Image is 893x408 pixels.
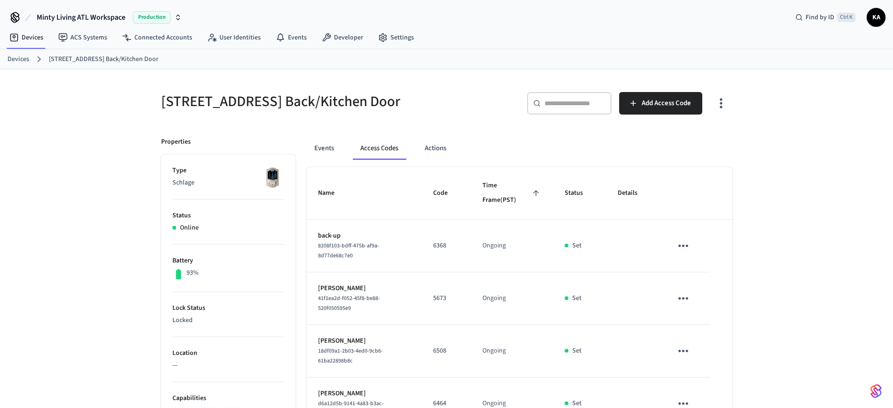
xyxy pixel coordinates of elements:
a: Settings [371,29,421,46]
button: Add Access Code [619,92,702,115]
button: KA [867,8,885,27]
span: 8208f103-bdff-475b-af9a-8d77de68c7e0 [318,242,379,260]
p: Set [572,241,582,251]
td: Ongoing [471,325,553,377]
p: Locked [172,316,284,325]
p: [PERSON_NAME] [318,284,411,293]
button: Access Codes [353,137,406,160]
p: back-up [318,231,411,241]
span: Find by ID [806,13,834,22]
a: Connected Accounts [115,29,200,46]
a: Devices [8,54,29,64]
p: Set [572,293,582,303]
p: Status [172,211,284,221]
p: Location [172,348,284,358]
span: Add Access Code [642,97,691,109]
p: Battery [172,256,284,266]
p: Lock Status [172,303,284,313]
h5: [STREET_ADDRESS] Back/Kitchen Door [161,92,441,111]
a: ACS Systems [51,29,115,46]
p: — [172,361,284,370]
p: [PERSON_NAME] [318,336,411,346]
p: Type [172,166,284,176]
p: 5673 [433,293,460,303]
button: Actions [417,137,454,160]
a: Developer [314,29,371,46]
span: 41f1ea2d-f052-45f8-be88-520f050595e9 [318,294,380,312]
span: KA [868,9,885,26]
p: Set [572,346,582,356]
button: Events [307,137,342,160]
a: Events [268,29,314,46]
td: Ongoing [471,220,553,272]
div: Find by IDCtrl K [788,9,863,26]
span: Details [618,186,650,200]
p: 6368 [433,241,460,251]
span: Code [433,186,460,200]
span: Name [318,186,347,200]
p: [PERSON_NAME] [318,389,411,399]
p: Schlage [172,178,284,188]
span: Minty Living ATL Workspace [37,12,125,23]
span: Ctrl K [837,13,855,22]
div: ant example [307,137,732,160]
p: Capabilities [172,393,284,403]
p: Properties [161,137,191,147]
a: User Identities [200,29,268,46]
p: Online [180,223,199,233]
img: SeamLogoGradient.69752ec5.svg [870,384,882,399]
img: Schlage Sense Smart Deadbolt with Camelot Trim, Front [261,166,284,189]
p: 6508 [433,346,460,356]
td: Ongoing [471,272,553,325]
a: [STREET_ADDRESS] Back/Kitchen Door [49,54,158,64]
span: 18df09a1-2b03-4ed0-9cb6-61ba22898b8c [318,347,383,365]
a: Devices [2,29,51,46]
span: Status [565,186,595,200]
span: Production [133,11,171,23]
span: Time Frame(PST) [482,178,542,208]
p: 93% [186,268,199,278]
